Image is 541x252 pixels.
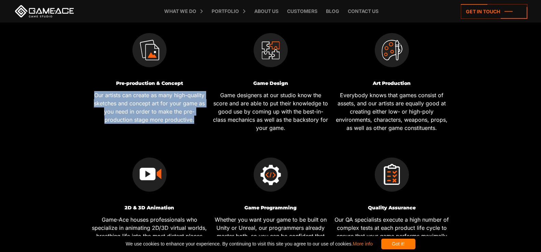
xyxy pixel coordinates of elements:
a: More info [353,241,372,247]
img: Console game design icon [254,33,288,67]
h3: 2D & 3D Animation [91,205,208,210]
p: Our artists can create as many high-quality sketches and concept art for your game as you need in... [91,91,208,124]
a: Get in touch [461,4,527,19]
img: Programming icon 2 [254,158,288,192]
img: Game animation icon [132,158,167,192]
h3: Pre-production & Concept [91,81,208,86]
p: Everybody knows that games consist of assets, and our artists are equally good at creating either... [334,91,450,132]
img: Concept icon [132,33,167,67]
div: Got it! [381,239,415,249]
h3: Game Programming [213,205,329,210]
h3: Game Design [213,81,329,86]
img: 2d 3d game art icon [375,33,409,67]
img: Quality assurance icon [375,158,409,192]
p: Game-Ace houses professionals who specialize in animating 2D/3D virtual worlds, breathing life in... [91,216,208,248]
h3: Quality Assurance [334,205,450,210]
p: Our QA specialists execute a high number of complex tests at each product life cycle to ensure th... [334,216,450,248]
p: Game designers at our studio know the score and are able to put their knowledge to good use by co... [213,91,329,132]
h3: Art Production [334,81,450,86]
span: We use cookies to enhance your experience. By continuing to visit this site you agree to our use ... [126,239,372,249]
